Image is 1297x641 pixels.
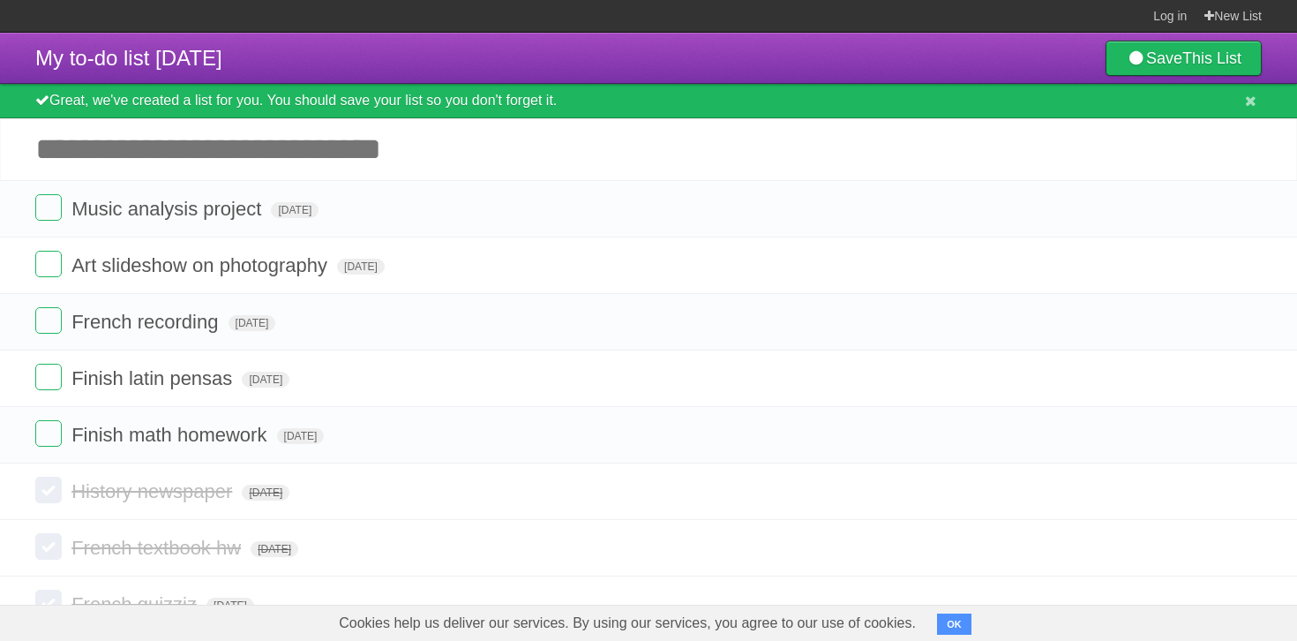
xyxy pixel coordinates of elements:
[242,485,289,501] span: [DATE]
[71,593,201,615] span: French quizziz
[35,194,62,221] label: Done
[337,259,385,275] span: [DATE]
[71,367,236,389] span: Finish latin pensas
[35,251,62,277] label: Done
[251,541,298,557] span: [DATE]
[35,477,62,503] label: Done
[71,537,245,559] span: French textbook hw
[206,598,254,614] span: [DATE]
[35,533,62,560] label: Done
[71,198,266,220] span: Music analysis project
[71,480,236,502] span: History newspaper
[35,364,62,390] label: Done
[35,590,62,616] label: Done
[1106,41,1262,76] a: SaveThis List
[321,606,933,641] span: Cookies help us deliver our services. By using our services, you agree to our use of cookies.
[35,420,62,447] label: Done
[71,254,332,276] span: Art slideshow on photography
[35,46,222,70] span: My to-do list [DATE]
[35,307,62,334] label: Done
[71,424,271,446] span: Finish math homework
[1182,49,1241,67] b: This List
[242,372,289,388] span: [DATE]
[937,614,971,635] button: OK
[71,311,222,333] span: French recording
[277,428,325,444] span: [DATE]
[271,202,319,218] span: [DATE]
[229,315,276,331] span: [DATE]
